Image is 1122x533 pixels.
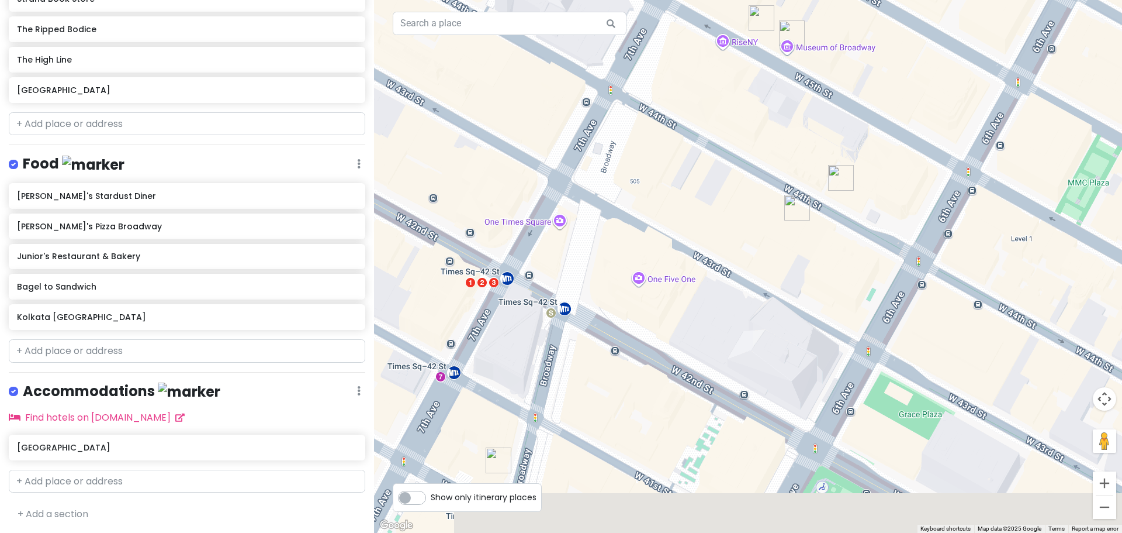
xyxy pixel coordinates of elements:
a: Find hotels on [DOMAIN_NAME] [9,411,185,424]
h6: [PERSON_NAME]'s Pizza Broadway [17,221,356,232]
img: marker [62,156,124,174]
div: Lyceum Theatre [749,5,774,31]
button: Keyboard shortcuts [920,525,971,533]
span: Show only itinerary places [431,491,536,504]
h6: Junior's Restaurant & Bakery [17,251,356,262]
h4: Accommodations [23,382,220,401]
img: Google [377,518,415,533]
a: Terms [1048,525,1065,532]
div: Joe's Pizza Broadway [486,448,511,473]
button: Zoom out [1093,496,1116,519]
h6: The Ripped Bodice [17,24,356,35]
a: Report a map error [1072,525,1118,532]
input: Search a place [393,12,626,35]
button: Zoom in [1093,472,1116,495]
h6: Bagel to Sandwich [17,281,356,292]
h6: [PERSON_NAME]'s Stardust Diner [17,191,356,201]
div: Aura Hotel Times Square [784,195,810,221]
div: Belasco Theatre [828,165,854,191]
img: marker [158,383,220,401]
div: Museum of Broadway [779,20,805,46]
button: Map camera controls [1093,387,1116,411]
button: Drag Pegman onto the map to open Street View [1093,429,1116,453]
input: + Add place or address [9,112,365,136]
h6: [GEOGRAPHIC_DATA] [17,85,356,95]
h4: Food [23,154,124,174]
a: + Add a section [18,507,88,521]
a: Open this area in Google Maps (opens a new window) [377,518,415,533]
h6: Kolkata [GEOGRAPHIC_DATA] [17,312,356,322]
input: + Add place or address [9,470,365,493]
span: Map data ©2025 Google [978,525,1041,532]
h6: The High Line [17,54,356,65]
h6: [GEOGRAPHIC_DATA] [17,442,356,453]
input: + Add place or address [9,339,365,363]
